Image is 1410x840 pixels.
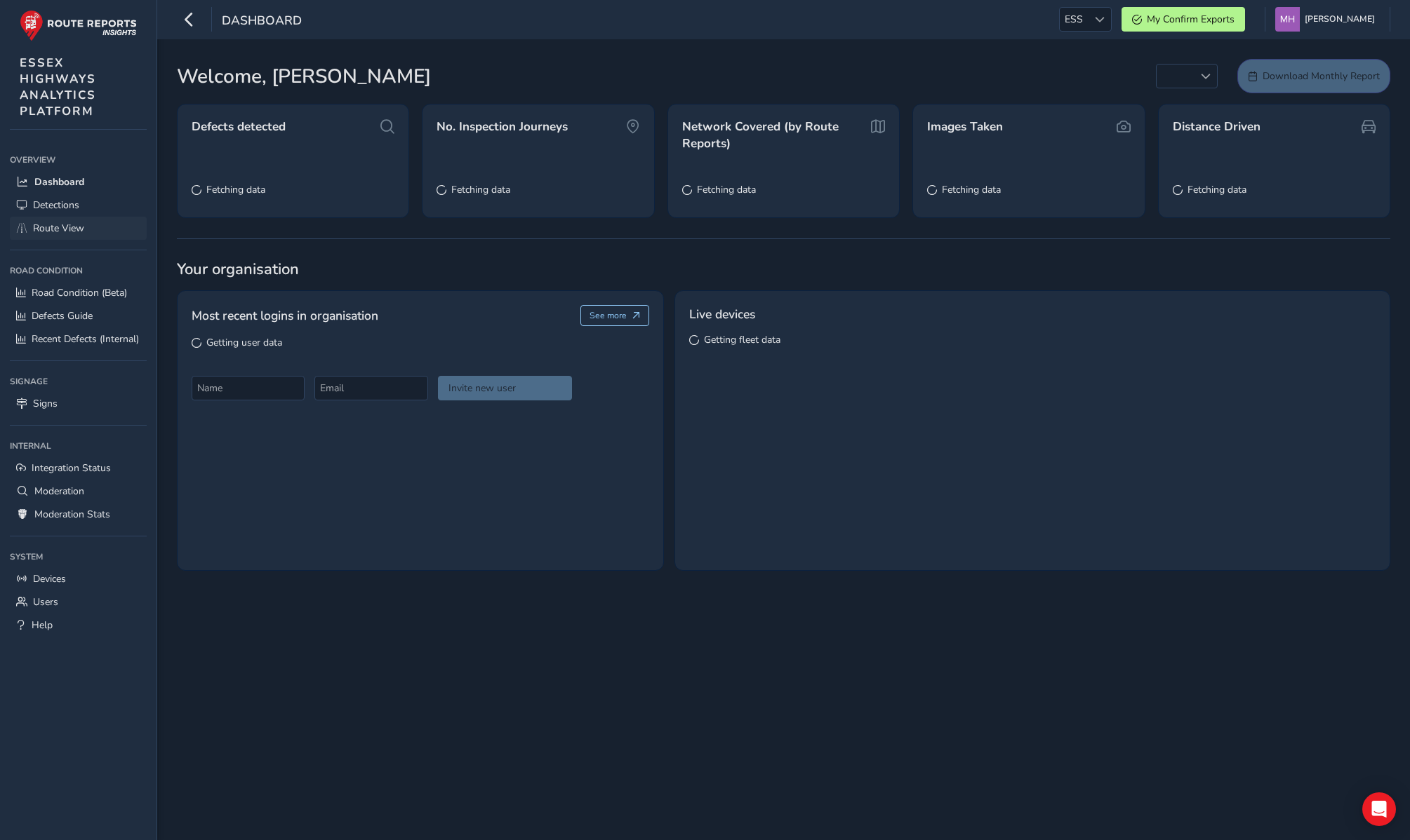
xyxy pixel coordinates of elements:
div: Signage [10,371,147,392]
a: Integration Status [10,456,147,480]
span: Fetching data [697,183,756,196]
span: Route View [33,222,84,235]
a: Help [10,614,147,637]
span: Defects Guide [32,309,93,323]
span: My Confirm Exports [1147,13,1235,26]
a: Signs [10,392,147,415]
span: Moderation [34,485,84,498]
span: ESS [1060,8,1088,31]
span: Help [32,618,53,632]
img: rr logo [20,10,137,41]
span: Most recent logins in organisation [192,306,378,325]
a: Moderation [10,480,147,503]
span: Network Covered (by Route Reports) [682,118,865,151]
span: [PERSON_NAME] [1305,7,1375,32]
span: Road Condition (Beta) [32,286,127,299]
a: Detections [10,194,147,217]
button: See more [580,305,650,326]
a: Defects Guide [10,304,147,327]
img: diamond-layout [1275,7,1300,32]
span: Welcome, [PERSON_NAME] [177,62,431,91]
span: Live devices [689,305,755,323]
span: Distance Driven [1173,118,1261,135]
span: Fetching data [451,183,510,196]
span: Getting fleet data [704,333,780,346]
span: No. Inspection Journeys [437,118,568,135]
span: Signs [33,397,58,410]
span: Moderation Stats [34,508,110,521]
div: Overview [10,149,147,170]
span: Getting user data [206,336,282,349]
span: Fetching data [1188,183,1246,196]
span: Your organisation [177,259,1390,280]
div: Internal [10,435,147,456]
a: Road Condition (Beta) [10,281,147,304]
span: ESSEX HIGHWAYS ANALYTICS PLATFORM [20,55,96,119]
span: Integration Status [32,461,111,475]
div: System [10,546,147,567]
a: Dashboard [10,170,147,194]
input: Email [314,376,427,400]
button: [PERSON_NAME] [1275,7,1380,32]
span: Detections [33,198,79,212]
span: See more [590,310,627,321]
input: Name [192,376,305,400]
span: Defects detected [192,118,286,135]
a: Route View [10,217,147,240]
span: Users [33,595,58,609]
span: Devices [33,572,66,585]
span: Recent Defects (Internal) [32,332,139,346]
a: Moderation Stats [10,503,147,526]
span: Dashboard [222,12,302,32]
a: Recent Defects (Internal) [10,327,147,351]
span: Fetching data [942,183,1001,196]
button: My Confirm Exports [1122,7,1245,32]
div: Open Intercom Messenger [1362,792,1396,826]
span: Fetching data [206,183,265,196]
a: Devices [10,567,147,590]
span: Images Taken [927,118,1003,135]
span: Dashboard [34,175,84,189]
div: Road Condition [10,260,147,281]
a: Users [10,590,147,614]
